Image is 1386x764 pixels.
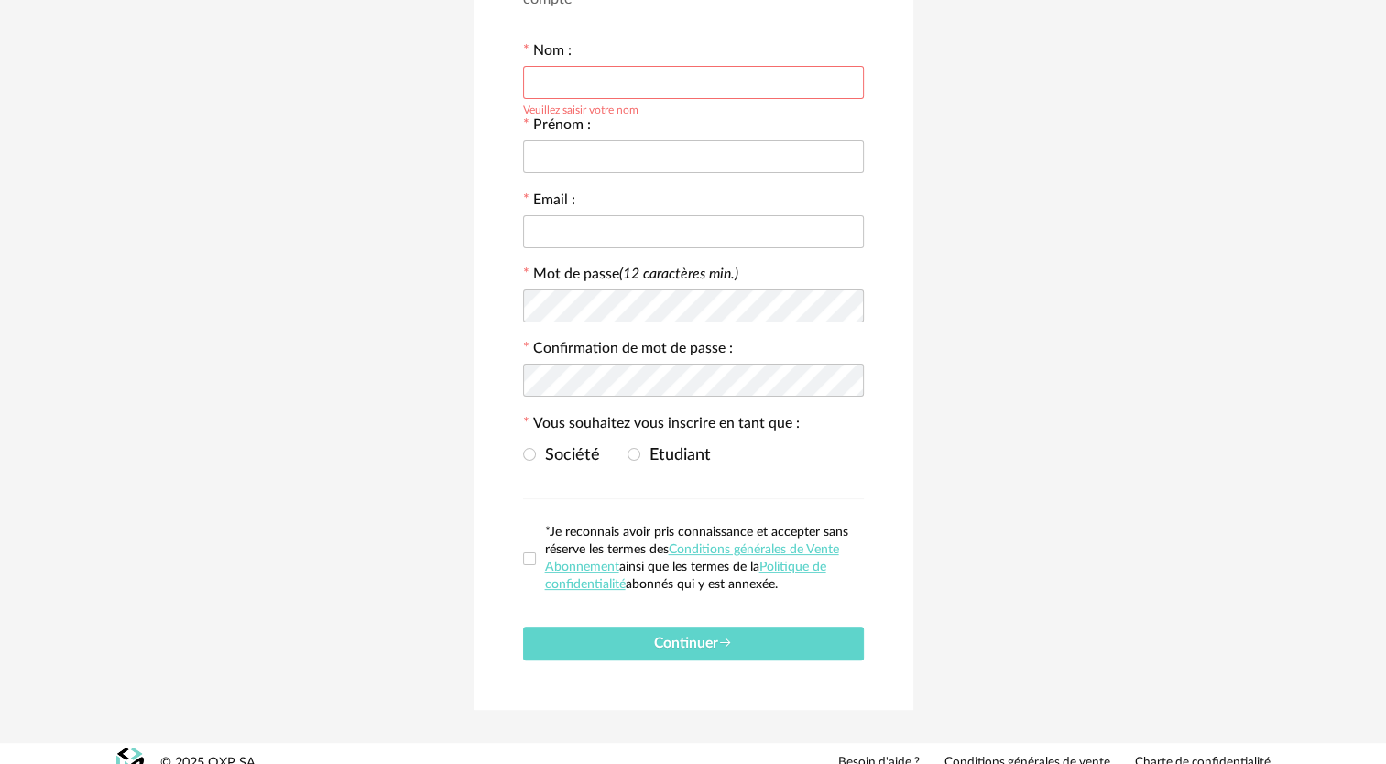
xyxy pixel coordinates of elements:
[523,627,864,660] button: Continuer
[545,526,848,591] span: *Je reconnais avoir pris connaissance et accepter sans réserve les termes des ainsi que les terme...
[545,543,839,573] a: Conditions générales de Vente Abonnement
[523,118,591,136] label: Prénom :
[640,447,711,464] span: Etudiant
[536,447,600,464] span: Société
[523,342,733,360] label: Confirmation de mot de passe :
[619,267,738,281] i: (12 caractères min.)
[523,417,800,435] label: Vous souhaitez vous inscrire en tant que :
[523,44,572,62] label: Nom :
[533,267,738,281] label: Mot de passe
[523,193,575,212] label: Email :
[523,101,638,115] div: Veuillez saisir votre nom
[545,561,826,591] a: Politique de confidentialité
[654,636,733,650] span: Continuer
